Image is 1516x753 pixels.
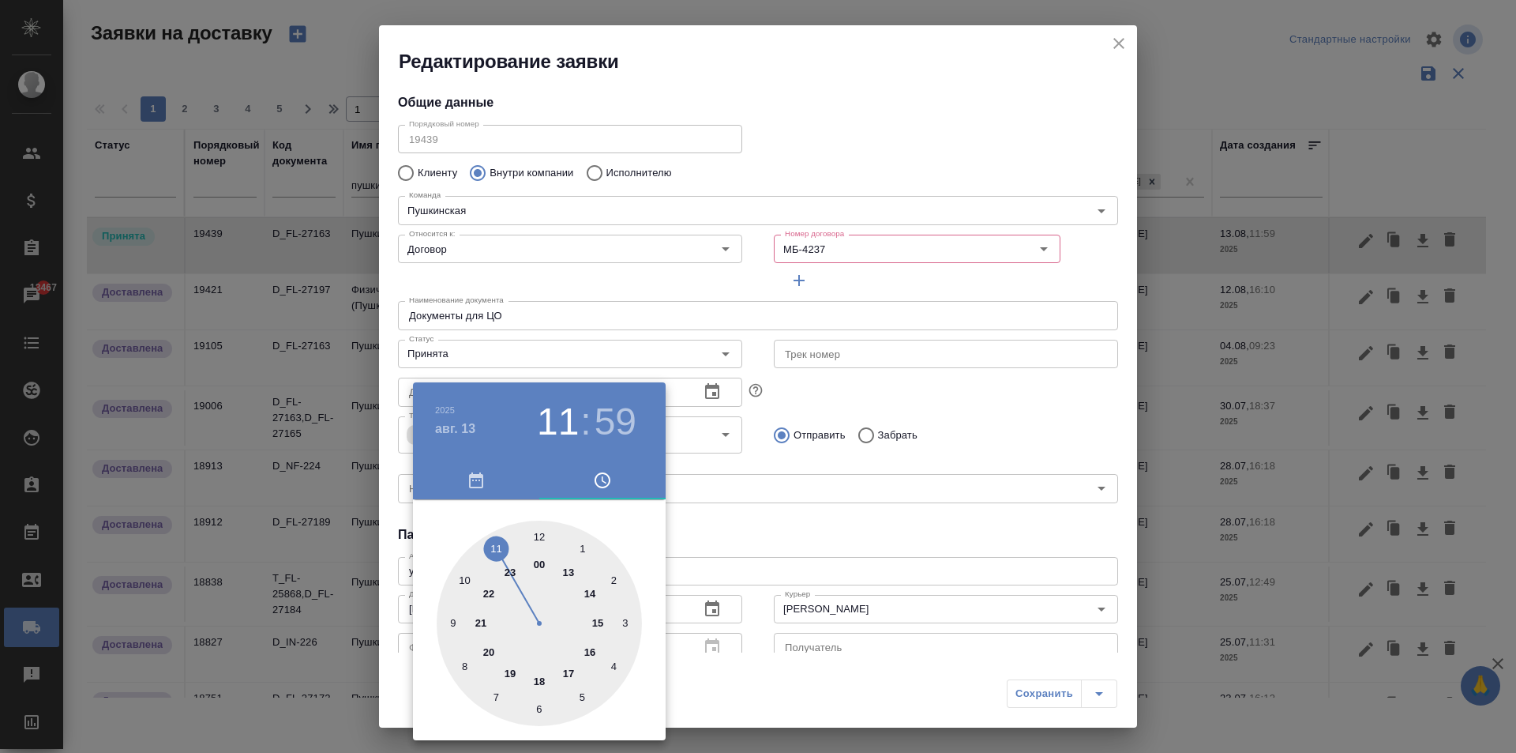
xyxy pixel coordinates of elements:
button: 11 [537,400,579,444]
button: 59 [595,400,636,444]
h3: : [580,400,591,444]
button: авг. 13 [435,420,475,439]
button: 2025 [435,405,455,415]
